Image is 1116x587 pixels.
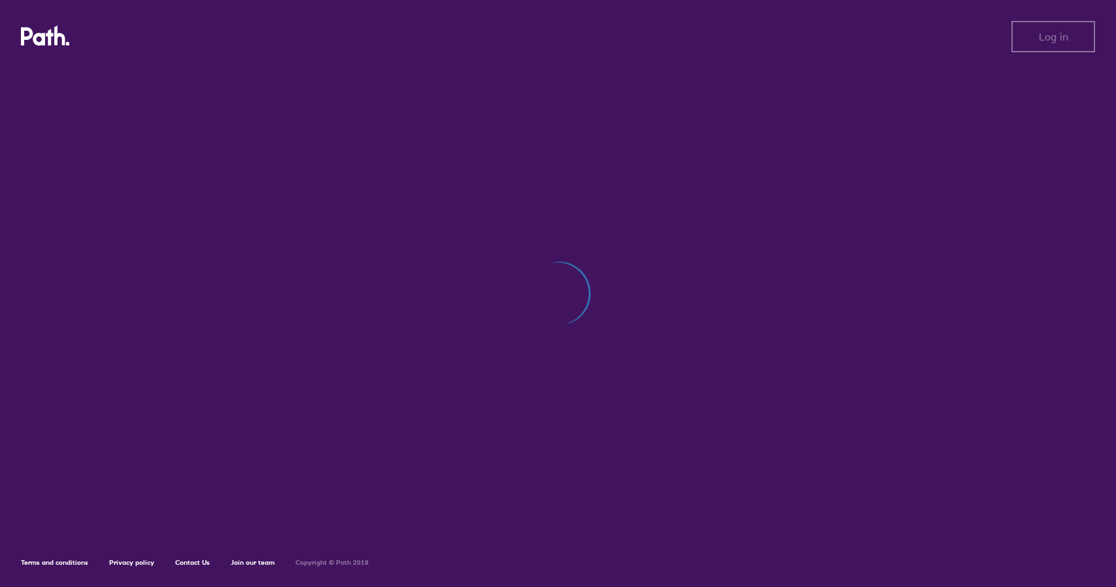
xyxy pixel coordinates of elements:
[231,558,275,567] a: Join our team
[296,559,369,567] h6: Copyright © Path 2018
[109,558,154,567] a: Privacy policy
[21,558,88,567] a: Terms and conditions
[1011,21,1095,52] button: Log in
[175,558,210,567] a: Contact Us
[1039,31,1068,42] span: Log in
